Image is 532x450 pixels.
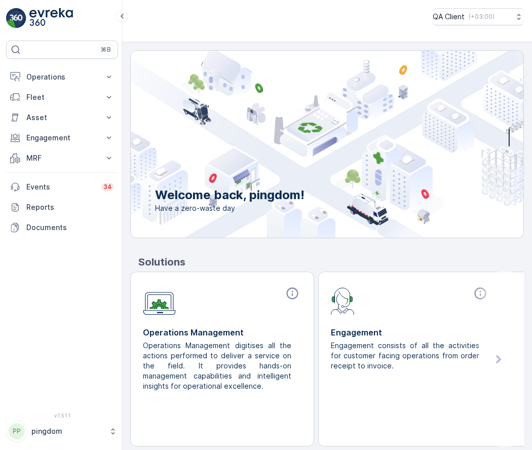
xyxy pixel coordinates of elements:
p: QA Client [433,12,465,22]
button: Asset [6,107,118,128]
span: Have a zero-waste day [155,203,305,213]
a: Events34 [6,177,118,197]
img: module-icon [143,286,176,315]
p: Welcome back, pingdom! [155,187,305,203]
p: Reports [26,202,114,212]
button: Engagement [6,128,118,148]
button: Fleet [6,87,118,107]
p: 34 [103,183,112,191]
p: Engagement [331,326,489,339]
div: PP [9,423,25,439]
button: MRF [6,148,118,168]
p: Engagement consists of all the activities for customer facing operations from order receipt to in... [331,341,481,371]
img: logo_light-DOdMpM7g.png [29,8,73,28]
img: city illustration [85,51,523,238]
p: Operations Management [143,326,301,339]
p: Operations [26,72,98,82]
button: PPpingdom [6,421,118,442]
p: Solutions [138,254,524,270]
p: pingdom [31,426,104,436]
p: MRF [26,153,98,163]
p: ⌘B [101,46,111,54]
p: ( +03:00 ) [469,13,495,21]
a: Documents [6,217,118,238]
p: Fleet [26,92,98,102]
p: Operations Management digitises all the actions performed to deliver a service on the field. It p... [143,341,293,391]
img: module-icon [331,286,355,315]
p: Documents [26,222,114,233]
img: logo [6,8,26,28]
button: QA Client(+03:00) [433,8,524,25]
p: Engagement [26,133,98,143]
p: Events [26,182,95,192]
button: Operations [6,67,118,87]
a: Reports [6,197,118,217]
span: v 1.51.1 [6,413,118,419]
p: Asset [26,113,98,123]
